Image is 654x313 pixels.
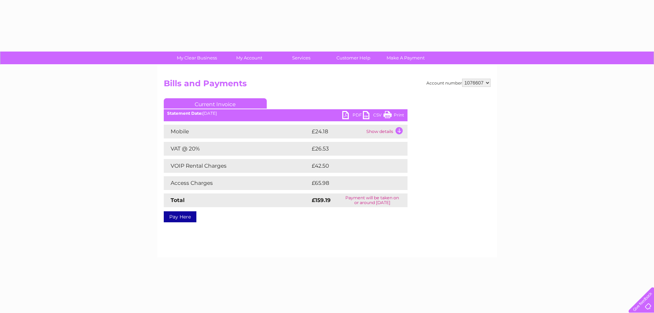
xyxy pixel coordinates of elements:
a: Current Invoice [164,98,267,109]
td: Show details [365,125,408,138]
a: My Account [221,52,277,64]
a: Make A Payment [377,52,434,64]
a: Customer Help [325,52,382,64]
a: Print [383,111,404,121]
td: Mobile [164,125,310,138]
td: Access Charges [164,176,310,190]
h2: Bills and Payments [164,79,491,92]
td: £26.53 [310,142,393,156]
td: VAT @ 20% [164,142,310,156]
strong: £159.19 [312,197,331,203]
td: Payment will be taken on or around [DATE] [337,193,407,207]
b: Statement Date: [167,111,203,116]
a: Services [273,52,330,64]
a: My Clear Business [169,52,225,64]
td: £65.98 [310,176,394,190]
td: VOIP Rental Charges [164,159,310,173]
div: [DATE] [164,111,408,116]
td: £24.18 [310,125,365,138]
div: Account number [426,79,491,87]
a: CSV [363,111,383,121]
a: PDF [342,111,363,121]
a: Pay Here [164,211,196,222]
td: £42.50 [310,159,393,173]
strong: Total [171,197,185,203]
